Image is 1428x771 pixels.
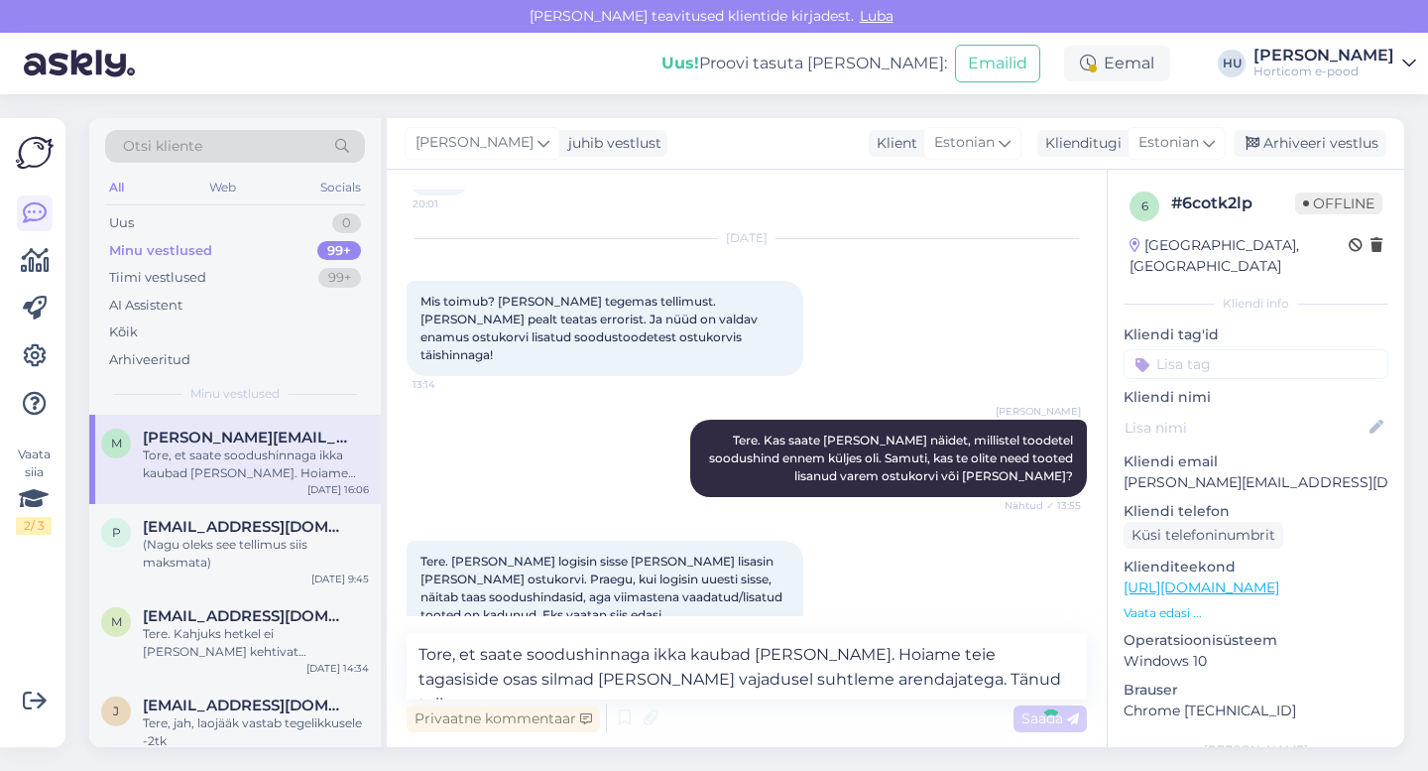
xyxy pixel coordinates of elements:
p: Kliendi telefon [1124,501,1388,522]
span: Mis toimub? [PERSON_NAME] tegemas tellimust. [PERSON_NAME] pealt teatas errorist. Ja nüüd on vald... [420,294,761,362]
div: # 6cotk2lp [1171,192,1295,215]
span: Estonian [1138,132,1199,154]
span: monika.kits@mail.ee [143,429,349,447]
span: m [111,436,122,450]
input: Lisa nimi [1125,417,1366,439]
span: 6 [1141,198,1148,213]
div: 2 / 3 [16,517,52,535]
div: Kõik [109,322,138,342]
div: (Nagu oleks see tellimus siis maksmata) [143,536,369,572]
div: Tere, jah, laojääk vastab tegelikkusele -2tk [143,714,369,750]
div: Tiimi vestlused [109,268,206,288]
div: [GEOGRAPHIC_DATA], [GEOGRAPHIC_DATA] [1130,235,1349,277]
div: Kliendi info [1124,295,1388,313]
p: Klienditeekond [1124,557,1388,578]
div: Tore, et saate soodushinnaga ikka kaubad [PERSON_NAME]. Hoiame teie tagasiside osas silmad [PERSO... [143,447,369,482]
div: Klient [869,133,917,154]
p: [PERSON_NAME][EMAIL_ADDRESS][DOMAIN_NAME] [1124,472,1388,493]
span: Luba [854,7,899,25]
p: Kliendi email [1124,451,1388,472]
div: [DATE] 14:34 [306,661,369,676]
p: Chrome [TECHNICAL_ID] [1124,701,1388,721]
span: 20:01 [413,196,487,211]
div: Minu vestlused [109,241,212,261]
div: Arhiveeri vestlus [1234,130,1386,157]
p: Operatsioonisüsteem [1124,630,1388,651]
div: [PERSON_NAME] [1253,48,1394,64]
div: Web [205,175,240,200]
div: HU [1218,50,1246,77]
div: 0 [332,213,361,233]
span: [PERSON_NAME] [416,132,534,154]
p: Kliendi tag'id [1124,324,1388,345]
img: Askly Logo [16,134,54,172]
span: piret7@gmail.com [143,518,349,536]
p: Kliendi nimi [1124,387,1388,408]
span: Nähtud ✓ 13:55 [1005,498,1081,513]
div: Proovi tasuta [PERSON_NAME]: [661,52,947,75]
span: 13:14 [413,377,487,392]
a: [PERSON_NAME]Horticom e-pood [1253,48,1416,79]
div: All [105,175,128,200]
span: Estonian [934,132,995,154]
div: 99+ [317,241,361,261]
span: Tere. [PERSON_NAME] logisin sisse [PERSON_NAME] lisasin [PERSON_NAME] ostukorvi. Praegu, kui logi... [420,554,785,622]
span: Otsi kliente [123,136,202,157]
b: Uus! [661,54,699,72]
button: Emailid [955,45,1040,82]
div: Tere. Kahjuks hetkel ei [PERSON_NAME] kehtivat kampaaniat sooduskoodi ega kupongiga. [143,625,369,661]
div: [DATE] 16:06 [307,482,369,497]
div: [DATE] [407,229,1087,247]
span: Tere. Kas saate [PERSON_NAME] näidet, millistel toodetel soodushind ennem küljes oli. Samuti, kas... [709,433,1076,483]
span: m [111,614,122,629]
div: Eemal [1064,46,1170,81]
div: 99+ [318,268,361,288]
div: Horticom e-pood [1253,64,1394,79]
p: Vaata edasi ... [1124,604,1388,622]
p: Brauser [1124,680,1388,701]
span: p [112,525,121,540]
span: mallepilt@gmail.com [143,607,349,625]
p: Windows 10 [1124,651,1388,672]
a: [URL][DOMAIN_NAME] [1124,578,1279,596]
span: j [113,704,119,718]
div: Socials [316,175,365,200]
div: Uus [109,213,134,233]
div: Arhiveeritud [109,350,190,370]
span: Offline [1295,193,1382,214]
input: Lisa tag [1124,349,1388,379]
div: [PERSON_NAME] [1124,741,1388,759]
div: AI Assistent [109,296,182,316]
div: Klienditugi [1037,133,1122,154]
span: jaan.tuul@gmail.com [143,697,349,714]
div: juhib vestlust [560,133,661,154]
span: [PERSON_NAME] [996,404,1081,419]
div: Küsi telefoninumbrit [1124,522,1283,549]
span: Minu vestlused [190,385,280,403]
div: Vaata siia [16,446,52,535]
div: [DATE] 9:45 [311,572,369,586]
